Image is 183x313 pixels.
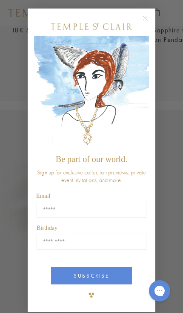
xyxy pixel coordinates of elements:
[144,17,155,28] button: Close dialog
[37,202,146,218] input: Email
[34,36,149,150] img: c4a9eb12-d91a-4d4a-8ee0-386386f4f338.jpeg
[56,154,127,164] span: Be part of our world.
[37,168,146,184] span: Sign up for exclusive collection previews, private event invitations, and more.
[145,277,174,304] iframe: Gorgias live chat messenger
[83,287,100,304] img: TSC
[36,193,50,199] span: Email
[37,225,57,231] span: Birthday
[51,23,132,30] img: Temple St. Clair
[51,267,132,284] button: SUBSCRIBE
